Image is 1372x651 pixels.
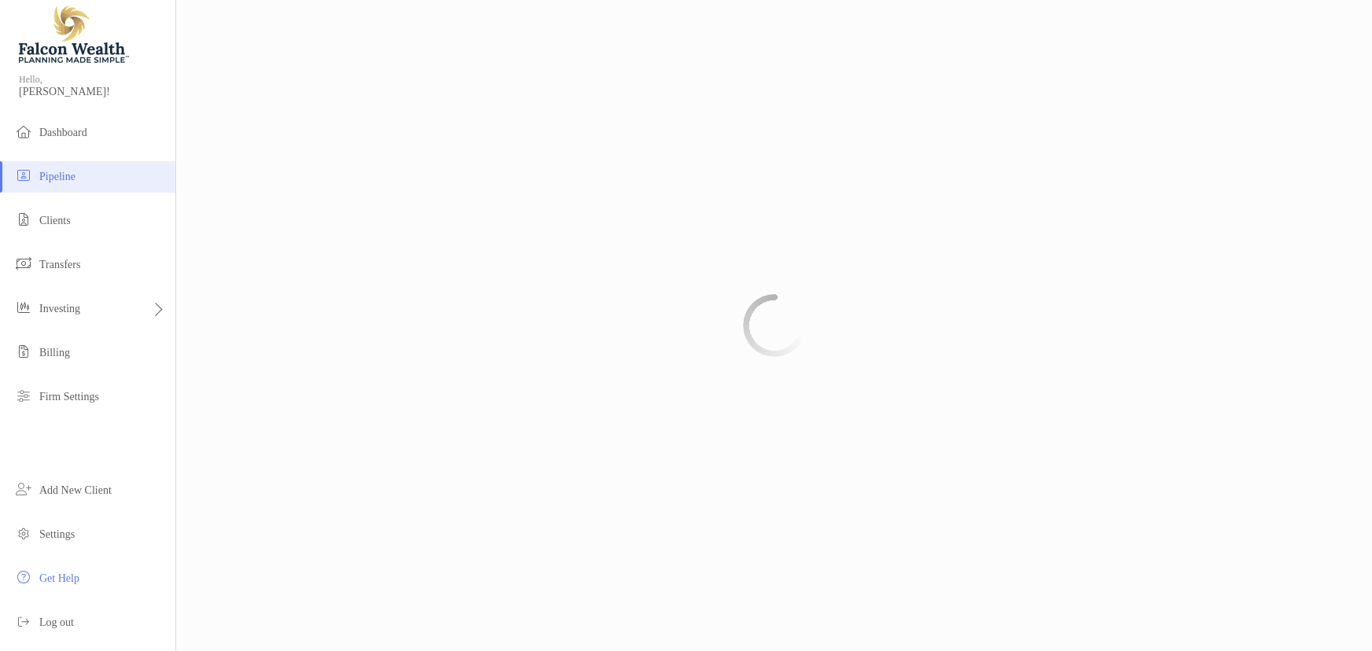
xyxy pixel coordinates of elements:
span: Log out [39,616,74,628]
img: firm-settings icon [14,386,33,405]
span: Add New Client [39,484,112,496]
img: settings icon [14,524,33,542]
span: Pipeline [39,171,75,182]
span: Clients [39,215,71,226]
img: investing icon [14,298,33,317]
img: billing icon [14,342,33,361]
span: Transfers [39,259,80,270]
img: clients icon [14,210,33,229]
img: get-help icon [14,568,33,587]
img: Falcon Wealth Planning Logo [19,6,129,63]
span: Firm Settings [39,391,99,403]
img: pipeline icon [14,166,33,185]
span: Investing [39,303,80,314]
span: Settings [39,528,75,540]
img: logout icon [14,612,33,631]
span: [PERSON_NAME]! [19,86,166,98]
img: transfers icon [14,254,33,273]
span: Get Help [39,572,79,584]
span: Billing [39,347,70,359]
img: dashboard icon [14,122,33,141]
span: Dashboard [39,127,87,138]
img: add_new_client icon [14,480,33,498]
